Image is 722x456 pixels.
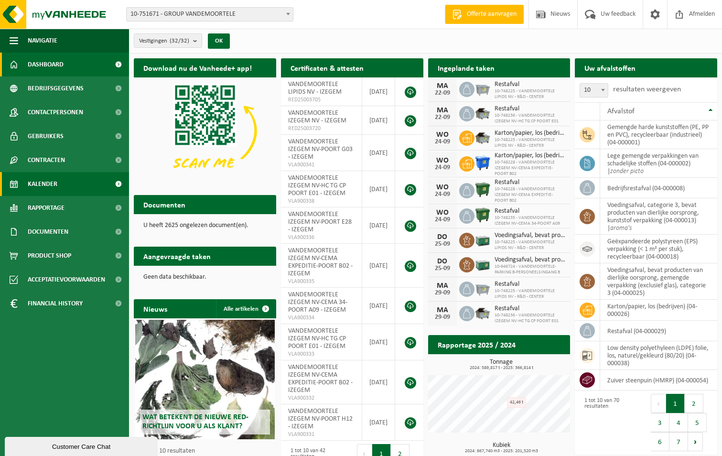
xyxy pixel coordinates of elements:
div: 22-09 [433,90,452,97]
i: zonder picto [610,168,644,175]
span: Voedingsafval, bevat producten van dierlijke oorsprong, gemengde verpakking (exc... [495,232,566,239]
td: karton/papier, los (bedrijven) (04-000026) [600,300,717,321]
span: Restafval [495,105,566,113]
span: RED25003705 [288,96,355,104]
h2: Uw afvalstoffen [575,58,645,77]
div: 1 tot 10 van 70 resultaten [580,393,641,452]
img: WB-2500-GAL-GY-01 [474,80,491,97]
span: VANDEMOORTELE IZEGEM NV-POORT H12 - IZEGEM [288,408,353,430]
p: Geen data beschikbaar. [143,274,267,281]
div: 25-09 [433,265,452,272]
span: Wat betekent de nieuwe RED-richtlijn voor u als klant? [142,413,248,430]
td: voedingsafval, categorie 3, bevat producten van dierlijke oorsprong, kunststof verpakking (04-000... [600,198,717,235]
img: WB-1100-HPE-GN-01 [474,182,491,198]
img: WB-1100-HPE-GN-01 [474,207,491,223]
span: VLA900332 [288,394,355,402]
span: Voedingsafval, bevat producten van dierlijke oorsprong, gemengde verpakking (exc... [495,256,566,264]
span: 10-751671 - GROUP VANDEMOORTELE [126,7,293,22]
div: 22-09 [433,114,452,121]
td: [DATE] [362,77,395,106]
span: 10-748228 - VANDEMOORTELE IZEGEM NV-CEMA EXPEDITIE-POORT B02 [495,160,566,177]
iframe: chat widget [5,435,160,456]
span: Rapportage [28,196,65,220]
td: voedingsafval, bevat producten van dierlijke oorsprong, gemengde verpakking (exclusief glas), cat... [600,263,717,300]
span: VLA900335 [288,278,355,285]
span: Restafval [495,179,566,186]
div: 29-09 [433,290,452,296]
td: [DATE] [362,324,395,360]
h2: Certificaten & attesten [281,58,373,77]
button: Next [688,432,703,451]
h2: Rapportage 2025 / 2024 [428,335,525,354]
span: Afvalstof [607,108,635,115]
span: VLA900338 [288,197,355,205]
img: WB-1100-HPE-BE-01 [474,155,491,171]
span: 10-748225 - VANDEMOORTELE LIPIDS NV - R&D - CENTER [495,288,566,300]
button: 5 [688,413,707,432]
img: WB-5000-GAL-GY-01 [474,105,491,121]
span: VANDEMOORTELE IZEGEM NV-HC TG CP POORT E01 - IZEGEM [288,174,346,197]
span: Restafval [495,281,566,288]
a: Offerte aanvragen [445,5,524,24]
span: VANDEMOORTELE IZEGEM NV-CEMA EXPEDITIE-POORT B02 - IZEGEM [288,364,353,394]
div: 29-09 [433,314,452,321]
td: [DATE] [362,244,395,288]
span: VANDEMOORTELE IZEGEM NV-CEMA 34-POORT A09 - IZEGEM [288,291,347,314]
td: low density polyethyleen (LDPE) folie, los, naturel/gekleurd (80/20) (04-000038) [600,341,717,370]
h2: Documenten [134,195,195,214]
span: VANDEMOORTELE IZEGEM NV-CEMA EXPEDITIE-POORT B02 - IZEGEM [288,247,353,277]
span: Restafval [495,207,566,215]
button: 1 [666,394,685,413]
span: Vestigingen [139,34,189,48]
span: Contactpersonen [28,100,83,124]
span: 10-748228 - VANDEMOORTELE IZEGEM NV-CEMA EXPEDITIE-POORT B02 [495,186,566,204]
span: VLA900334 [288,314,355,322]
img: WB-5000-GAL-GY-01 [474,129,491,145]
h3: Kubiek [433,442,571,454]
button: 2 [685,394,703,413]
span: VLA900336 [288,234,355,241]
td: restafval (04-000029) [600,321,717,341]
td: bedrijfsrestafval (04-000008) [600,178,717,198]
span: 10 [580,84,608,97]
count: (32/32) [170,38,189,44]
h3: Tonnage [433,359,571,370]
span: Acceptatievoorwaarden [28,268,105,292]
div: MA [433,107,452,114]
span: VLA900333 [288,350,355,358]
i: aroma's [610,225,632,232]
button: 3 [651,413,669,432]
span: VLA900331 [288,431,355,438]
td: lege gemengde verpakkingen van schadelijke stoffen (04-000002) | [600,149,717,178]
button: 7 [669,432,688,451]
div: MA [433,306,452,314]
td: geëxpandeerde polystyreen (EPS) verpakking (< 1 m² per stuk), recycleerbaar (04-000018) [600,235,717,263]
a: Alle artikelen [216,299,275,318]
button: Previous [651,394,666,413]
h2: Nieuws [134,299,177,318]
img: WB-2500-GAL-GY-01 [474,280,491,296]
span: 10-748225 - VANDEMOORTELE LIPIDS NV - R&D - CENTER [495,137,566,149]
span: 10-751671 - GROUP VANDEMOORTELE [127,8,293,21]
span: Contracten [28,148,65,172]
div: WO [433,157,452,164]
span: Karton/papier, los (bedrijven) [495,130,566,137]
img: PB-LB-0680-HPE-GN-01 [474,231,491,248]
span: Karton/papier, los (bedrijven) [495,152,566,160]
span: 10-748225 - VANDEMOORTELE LIPIDS NV - R&D - CENTER [495,239,566,251]
div: WO [433,184,452,191]
span: RED25003720 [288,125,355,132]
span: Bedrijfsgegevens [28,76,84,100]
div: WO [433,209,452,217]
span: Restafval [495,305,566,313]
span: Restafval [495,81,566,88]
span: Offerte aanvragen [464,10,519,19]
p: 1 van 10 resultaten [143,448,271,455]
img: PB-LB-0680-HPE-GN-01 [474,256,491,272]
div: 25-09 [433,241,452,248]
span: VANDEMOORTELE IZEGEM NV - IZEGEM [288,109,346,124]
div: 42,46 t [507,397,526,408]
span: 10-946724 - VANDEMOORTELE-PARKING B-PERSONEELSINGANG B [495,264,566,275]
div: WO [433,131,452,139]
span: 10-748225 - VANDEMOORTELE LIPIDS NV - R&D - CENTER [495,88,566,100]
